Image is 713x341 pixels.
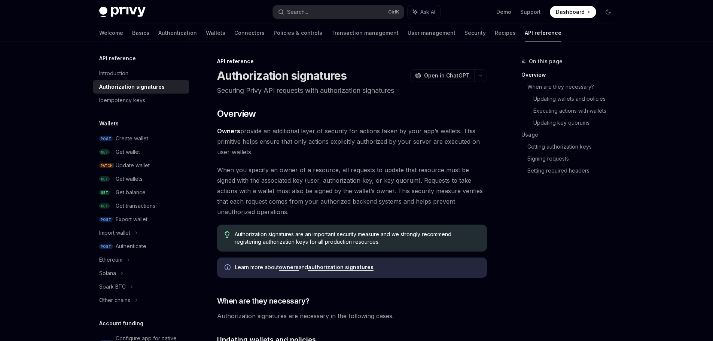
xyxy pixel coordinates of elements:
a: Support [520,8,541,16]
div: Create wallet [116,134,148,143]
div: Spark BTC [99,282,126,291]
a: GETGet balance [93,186,189,199]
a: API reference [525,24,561,42]
a: PATCHUpdate wallet [93,159,189,172]
a: authorization signatures [308,264,374,271]
h1: Authorization signatures [217,69,347,82]
h5: Account funding [99,319,143,328]
span: Authorization signatures are an important security measure and we strongly recommend registering ... [235,231,479,246]
a: Transaction management [331,24,399,42]
a: Introduction [93,67,189,80]
div: Idempotency keys [99,96,145,105]
svg: Tip [225,231,230,238]
div: Other chains [99,296,130,305]
a: Executing actions with wallets [533,105,620,117]
span: GET [99,149,110,155]
a: Wallets [206,24,225,42]
a: Getting authorization keys [527,141,620,153]
span: GET [99,190,110,195]
a: When are they necessary? [527,81,620,93]
h5: API reference [99,54,136,63]
span: Overview [217,108,256,120]
a: GETGet wallets [93,172,189,186]
span: GET [99,176,110,182]
button: Ask AI [408,5,441,19]
a: Idempotency keys [93,94,189,107]
div: Import wallet [99,228,130,237]
button: Search...CtrlK [273,5,404,19]
span: provide an additional layer of security for actions taken by your app’s wallets. This primitive h... [217,126,487,157]
span: On this page [529,57,563,66]
div: Get wallet [116,147,140,156]
p: Securing Privy API requests with authorization signatures [217,85,487,96]
span: Authorization signatures are necessary in the following cases. [217,311,487,321]
div: Update wallet [116,161,150,170]
div: Export wallet [116,215,147,224]
span: POST [99,136,113,141]
a: POSTAuthenticate [93,240,189,253]
a: Connectors [234,24,265,42]
div: Search... [287,7,308,16]
a: Setting required headers [527,165,620,177]
span: When are they necessary? [217,296,310,306]
div: Get wallets [116,174,143,183]
a: Basics [132,24,149,42]
a: Authentication [158,24,197,42]
span: PATCH [99,163,114,168]
span: Ask AI [420,8,435,16]
div: Introduction [99,69,128,78]
div: Authorization signatures [99,82,165,91]
span: POST [99,244,113,249]
span: Learn more about and . [235,264,479,271]
a: POSTExport wallet [93,213,189,226]
h5: Wallets [99,119,119,128]
div: Ethereum [99,255,122,264]
a: Updating key quorums [533,117,620,129]
a: owners [279,264,299,271]
span: When you specify an owner of a resource, all requests to update that resource must be signed with... [217,165,487,217]
button: Toggle dark mode [602,6,614,18]
a: POSTCreate wallet [93,132,189,145]
span: GET [99,203,110,209]
img: dark logo [99,7,146,17]
span: Dashboard [556,8,585,16]
a: Owners [217,127,240,135]
span: Ctrl K [388,9,399,15]
a: Authorization signatures [93,80,189,94]
a: GETGet wallet [93,145,189,159]
div: API reference [217,58,487,65]
a: Dashboard [550,6,596,18]
div: Get transactions [116,201,155,210]
a: Overview [521,69,620,81]
a: GETGet transactions [93,199,189,213]
a: Updating wallets and policies [533,93,620,105]
button: Open in ChatGPT [410,69,474,82]
a: Security [464,24,486,42]
a: Usage [521,129,620,141]
a: Signing requests [527,153,620,165]
a: Demo [496,8,511,16]
a: Welcome [99,24,123,42]
div: Solana [99,269,116,278]
span: Open in ChatGPT [424,72,470,79]
a: User management [408,24,455,42]
svg: Info [225,264,232,272]
a: Recipes [495,24,516,42]
div: Get balance [116,188,146,197]
a: Policies & controls [274,24,322,42]
div: Authenticate [116,242,146,251]
span: POST [99,217,113,222]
